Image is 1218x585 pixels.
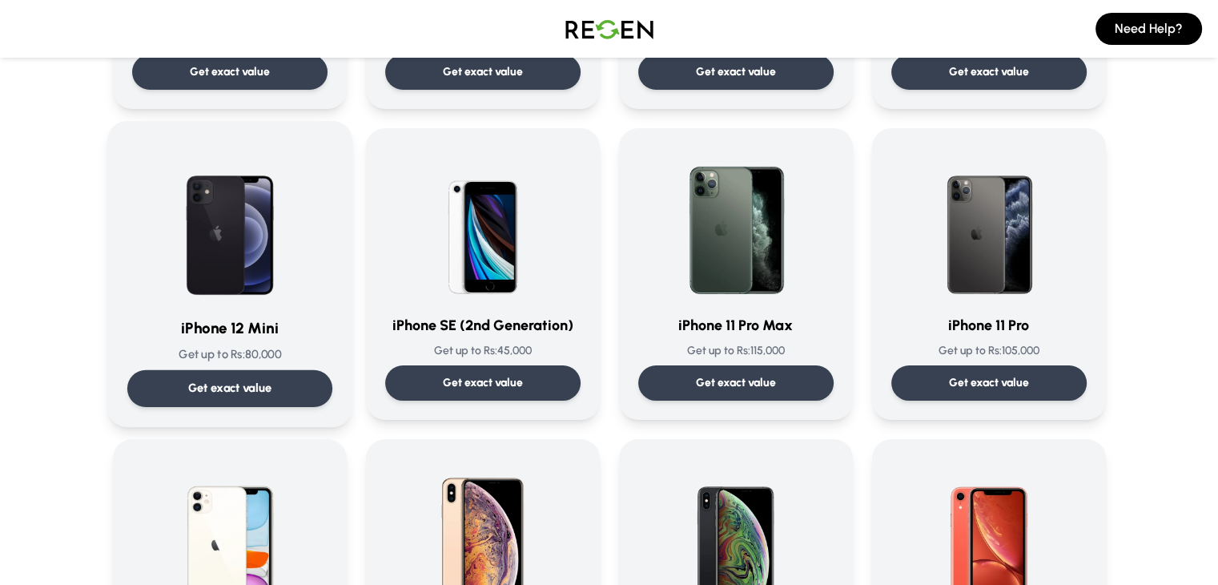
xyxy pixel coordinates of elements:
p: Get exact value [443,64,523,80]
img: iPhone 11 Pro [912,147,1066,301]
p: Get exact value [696,375,776,391]
p: Get exact value [696,64,776,80]
button: Need Help? [1095,13,1202,45]
img: iPhone 11 Pro Max [659,147,813,301]
h3: iPhone 11 Pro Max [638,314,834,337]
p: Get exact value [949,375,1029,391]
img: iPhone 12 Mini [149,141,311,303]
p: Get exact value [190,64,270,80]
img: iPhone SE (2nd Generation) [406,147,560,301]
p: Get exact value [187,380,271,397]
h3: iPhone 12 Mini [127,317,332,340]
h3: iPhone 11 Pro [891,314,1087,337]
p: Get up to Rs: 80,000 [127,346,332,363]
p: Get exact value [443,375,523,391]
h3: iPhone SE (2nd Generation) [385,314,581,337]
p: Get up to Rs: 105,000 [891,343,1087,359]
img: Logo [553,6,665,51]
p: Get up to Rs: 115,000 [638,343,834,359]
p: Get up to Rs: 45,000 [385,343,581,359]
p: Get exact value [949,64,1029,80]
